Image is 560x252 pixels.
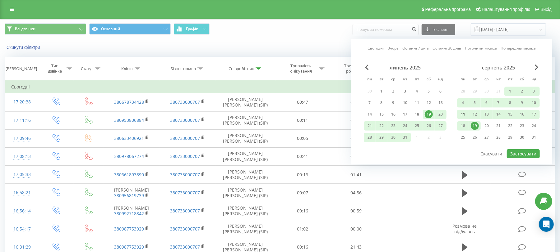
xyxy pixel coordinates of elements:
[229,66,254,71] div: Співробітник
[400,75,410,84] abbr: четвер
[506,75,515,84] abbr: п’ятниця
[493,98,504,107] div: чт 7 серп 2025 р.
[528,121,540,131] div: нд 24 серп 2025 р.
[483,122,491,130] div: 20
[5,23,86,35] button: Всі дзвінки
[504,87,516,96] div: пт 1 серп 2025 р.
[399,98,411,107] div: чт 10 лип 2025 р.
[504,121,516,131] div: пт 22 серп 2025 р.
[471,110,479,118] div: 12
[389,99,397,107] div: 9
[11,169,33,181] div: 17:05:33
[170,226,200,232] a: 380733000707
[364,98,376,107] div: пн 7 лип 2025 р.
[506,99,514,107] div: 8
[436,75,445,84] abbr: неділя
[401,99,409,107] div: 10
[377,133,386,141] div: 29
[437,110,445,118] div: 20
[11,96,33,108] div: 17:20:38
[338,63,371,74] div: Тривалість розмови
[403,45,429,51] a: Останні 7 днів
[215,202,276,220] td: [PERSON_NAME] [PERSON_NAME] (SIP)
[423,121,435,131] div: сб 26 лип 2025 р.
[437,87,445,95] div: 6
[483,99,491,107] div: 6
[471,133,479,141] div: 26
[425,99,433,107] div: 12
[411,87,423,96] div: пт 4 лип 2025 р.
[45,63,65,74] div: Тип дзвінка
[170,190,200,196] a: 380733000707
[401,122,409,130] div: 24
[469,133,481,142] div: вт 26 серп 2025 р.
[411,121,423,131] div: пт 25 лип 2025 р.
[364,121,376,131] div: пн 21 лип 2025 р.
[423,110,435,119] div: сб 19 лип 2025 р.
[493,133,504,142] div: чт 28 серп 2025 р.
[186,27,198,31] span: Графік
[469,110,481,119] div: вт 12 серп 2025 р.
[121,66,133,71] div: Клієнт
[387,110,399,119] div: ср 16 лип 2025 р.
[481,110,493,119] div: ср 13 серп 2025 р.
[389,122,397,130] div: 23
[458,75,468,84] abbr: понеділок
[170,208,200,214] a: 380733000707
[275,220,329,238] td: 01:02
[469,121,481,131] div: вт 19 серп 2025 р.
[104,184,160,202] td: [PERSON_NAME]
[170,172,200,178] a: 380733000707
[11,205,33,217] div: 16:56:14
[275,184,329,202] td: 00:07
[459,133,467,141] div: 25
[377,122,386,130] div: 22
[365,75,374,84] abbr: понеділок
[481,98,493,107] div: ср 6 серп 2025 р.
[413,122,421,130] div: 25
[411,110,423,119] div: пт 18 лип 2025 р.
[275,166,329,184] td: 00:16
[401,133,409,141] div: 31
[506,122,514,130] div: 22
[425,122,433,130] div: 26
[387,121,399,131] div: ср 23 лип 2025 р.
[376,133,387,142] div: вт 29 лип 2025 р.
[437,122,445,130] div: 27
[516,87,528,96] div: сб 2 серп 2025 р.
[518,99,526,107] div: 9
[493,110,504,119] div: чт 14 серп 2025 р.
[329,202,383,220] td: 00:59
[435,121,447,131] div: нд 27 лип 2025 р.
[507,149,540,158] button: Застосувати
[104,202,160,220] td: [PERSON_NAME]
[377,110,386,118] div: 15
[399,121,411,131] div: чт 24 лип 2025 р.
[457,64,540,71] div: серпень 2025
[422,24,455,35] button: Експорт
[494,133,502,141] div: 28
[518,122,526,130] div: 23
[494,110,502,118] div: 14
[529,75,539,84] abbr: неділя
[11,223,33,235] div: 16:54:17
[114,172,144,178] a: 380661893890
[11,187,33,199] div: 16:58:21
[11,114,33,126] div: 17:11:16
[494,75,503,84] abbr: четвер
[530,87,538,95] div: 3
[329,147,383,165] td: 00:00
[114,211,144,216] a: 380992718842
[215,220,276,238] td: [PERSON_NAME] [PERSON_NAME] (SIP)
[377,87,386,95] div: 1
[516,133,528,142] div: сб 30 серп 2025 р.
[174,23,210,35] button: Графік
[275,111,329,129] td: 00:11
[494,122,502,130] div: 21
[275,93,329,111] td: 00:47
[81,66,93,71] div: Статус
[504,110,516,119] div: пт 15 серп 2025 р.
[170,153,200,159] a: 380733000707
[504,98,516,107] div: пт 8 серп 2025 р.
[530,110,538,118] div: 17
